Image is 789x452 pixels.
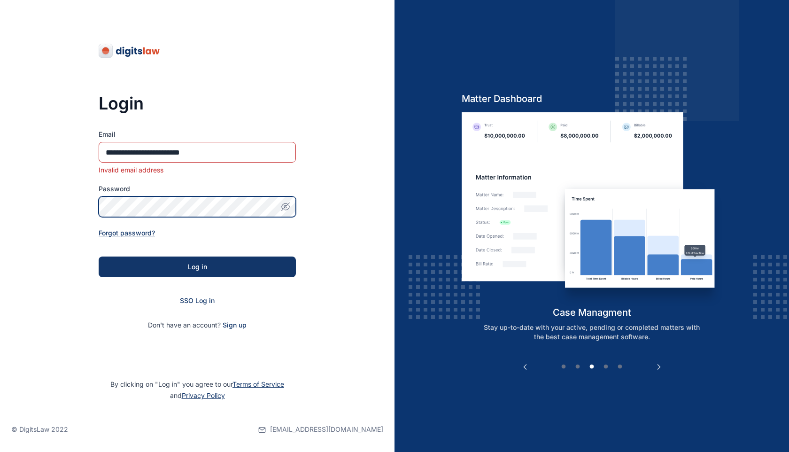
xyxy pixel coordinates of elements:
[99,184,296,194] label: Password
[587,362,596,372] button: 3
[601,362,611,372] button: 4
[99,229,155,237] a: Forgot password?
[170,391,225,399] span: and
[99,320,296,330] p: Don't have an account?
[462,306,722,319] h5: case managment
[615,362,625,372] button: 5
[472,323,712,342] p: Stay up-to-date with your active, pending or completed matters with the best case management soft...
[462,112,722,306] img: case-management
[270,425,383,434] span: [EMAIL_ADDRESS][DOMAIN_NAME]
[559,362,568,372] button: 1
[99,94,296,113] h3: Login
[114,262,281,272] div: Log in
[99,165,296,175] div: Invalid email address
[99,130,296,139] label: Email
[232,380,284,388] a: Terms of Service
[99,257,296,277] button: Log in
[11,379,383,401] p: By clicking on "Log in" you agree to our
[258,407,383,452] a: [EMAIL_ADDRESS][DOMAIN_NAME]
[11,425,68,434] p: © DigitsLaw 2022
[223,320,247,330] span: Sign up
[573,362,582,372] button: 2
[180,296,215,304] a: SSO Log in
[99,43,161,58] img: digitslaw-logo
[462,92,722,105] h5: Matter Dashboard
[654,362,664,372] button: Next
[182,391,225,399] a: Privacy Policy
[520,362,530,372] button: Previous
[223,321,247,329] a: Sign up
